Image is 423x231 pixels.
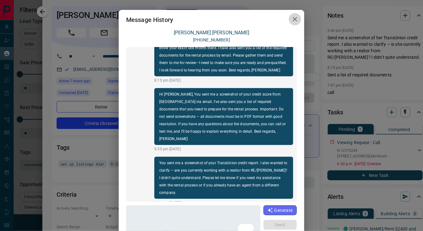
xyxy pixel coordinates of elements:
button: Generate [263,205,297,215]
h2: Message History [119,10,181,30]
p: 8:15 pm [DATE] [154,78,293,83]
p: [PHONE_NUMBER] [193,37,230,43]
a: [PERSON_NAME] [PERSON_NAME] [174,30,249,36]
p: You sent me a screenshot of your TransUnion credit report. I also wanted to clarify — are you cur... [159,159,288,196]
p: Hi [PERSON_NAME], You sent me a screenshot of your credit score from [GEOGRAPHIC_DATA] via email.... [159,91,288,143]
p: 9:35 pm [DATE] [154,146,293,152]
p: 9:44 pm [DATE] [154,200,293,206]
